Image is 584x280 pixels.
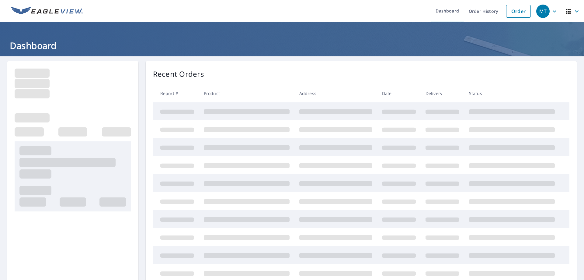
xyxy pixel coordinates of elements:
div: MT [536,5,550,18]
th: Product [199,84,294,102]
th: Address [294,84,377,102]
p: Recent Orders [153,69,204,80]
img: EV Logo [11,7,83,16]
th: Report # [153,84,199,102]
h1: Dashboard [7,39,577,52]
th: Delivery [421,84,464,102]
a: Order [506,5,531,18]
th: Status [464,84,560,102]
th: Date [377,84,421,102]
